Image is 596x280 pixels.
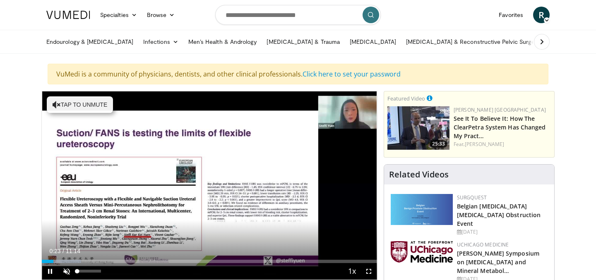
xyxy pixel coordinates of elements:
[303,69,401,79] a: Click here to set your password
[457,194,487,201] a: Surgquest
[46,11,90,19] img: VuMedi Logo
[345,34,401,50] a: [MEDICAL_DATA]
[183,34,262,50] a: Men’s Health & Andrology
[430,140,447,148] span: 25:33
[95,7,142,23] a: Specialties
[454,115,546,140] a: See It To Believe It: How The ClearPetra System Has Changed My Pract…
[465,141,504,148] a: [PERSON_NAME]
[457,241,509,248] a: UChicago Medicine
[494,7,528,23] a: Favorites
[58,263,75,280] button: Unmute
[387,106,449,150] img: 47196b86-3779-4b90-b97e-820c3eda9b3b.150x105_q85_crop-smart_upscale.jpg
[77,270,101,273] div: Volume Level
[533,7,550,23] a: R
[66,248,80,254] span: 11:14
[389,170,449,179] h4: Related Videos
[457,202,541,227] a: Belgian [MEDICAL_DATA] [MEDICAL_DATA] Obstruction Event
[138,34,183,50] a: Infections
[454,106,546,113] a: [PERSON_NAME] [GEOGRAPHIC_DATA]
[215,5,381,25] input: Search topics, interventions
[360,263,377,280] button: Fullscreen
[42,91,377,280] video-js: Video Player
[401,34,545,50] a: [MEDICAL_DATA] & Reconstructive Pelvic Surgery
[457,228,548,236] div: [DATE]
[344,263,360,280] button: Playback Rate
[42,263,58,280] button: Pause
[457,249,539,275] a: [PERSON_NAME] Symposium on [MEDICAL_DATA] and Mineral Metabol…
[62,248,64,254] span: /
[262,34,345,50] a: [MEDICAL_DATA] & Trauma
[47,96,113,113] button: Tap to unmute
[41,34,138,50] a: Endourology & [MEDICAL_DATA]
[454,141,551,148] div: Feat.
[391,241,453,263] img: 5f87bdfb-7fdf-48f0-85f3-b6bcda6427bf.jpg.150x105_q85_autocrop_double_scale_upscale_version-0.2.jpg
[142,7,180,23] a: Browse
[42,260,377,263] div: Progress Bar
[49,248,60,254] span: 0:23
[48,64,548,84] div: VuMedi is a community of physicians, dentists, and other clinical professionals.
[387,95,425,102] small: Featured Video
[391,194,453,225] img: 08d442d2-9bc4-4584-b7ef-4efa69e0f34c.png.150x105_q85_autocrop_double_scale_upscale_version-0.2.png
[387,106,449,150] a: 25:33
